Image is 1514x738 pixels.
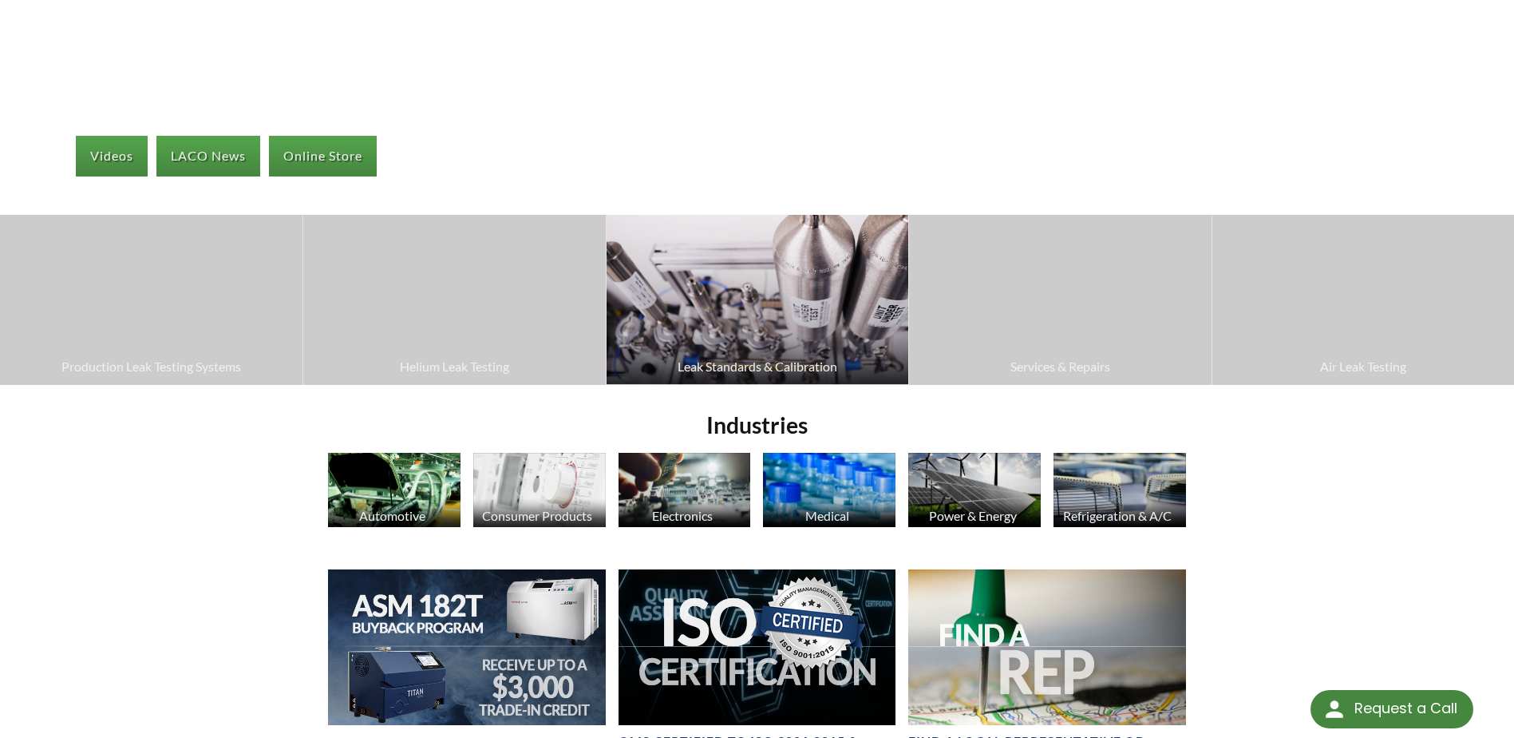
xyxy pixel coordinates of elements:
a: Power & Energy Solar Panels image [908,453,1041,531]
span: Helium Leak Testing [311,356,597,377]
div: Medical [761,508,894,523]
span: Leak Standards & Calibration [615,356,900,377]
a: Automotive Automotive Industry image [328,453,461,531]
span: Services & Repairs [917,356,1203,377]
div: Electronics [616,508,749,523]
a: Helium Leak Testing [303,215,605,384]
div: Automotive [326,508,459,523]
a: Services & Repairs [909,215,1211,384]
a: Electronics Electronics image [619,453,751,531]
img: Solar Panels image [908,453,1041,527]
a: Air Leak Testing [1212,215,1514,384]
img: round button [1322,696,1347,722]
div: Refrigeration & A/C [1051,508,1184,523]
div: Consumer Products [471,508,604,523]
img: Electronics image [619,453,751,527]
a: Refrigeration & A/C HVAC Products image [1053,453,1186,531]
span: Air Leak Testing [1220,356,1506,377]
a: Videos [76,136,148,176]
img: HVAC Products image [1053,453,1186,527]
a: LACO News [156,136,260,176]
a: Medical Medicine Bottle image [763,453,895,531]
span: Production Leak Testing Systems [8,356,294,377]
img: Automotive Industry image [328,453,461,527]
a: Leak Standards & Calibration [607,215,908,384]
div: Power & Energy [906,508,1039,523]
div: Request a Call [1354,690,1457,727]
a: Consumer Products Consumer Products image [473,453,606,531]
h2: Industries [322,411,1192,440]
div: Request a Call [1310,690,1473,728]
img: Calibrated Leak Standards image [607,215,908,384]
a: Online Store [269,136,377,176]
img: Consumer Products image [473,453,606,527]
img: Medicine Bottle image [763,453,895,527]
